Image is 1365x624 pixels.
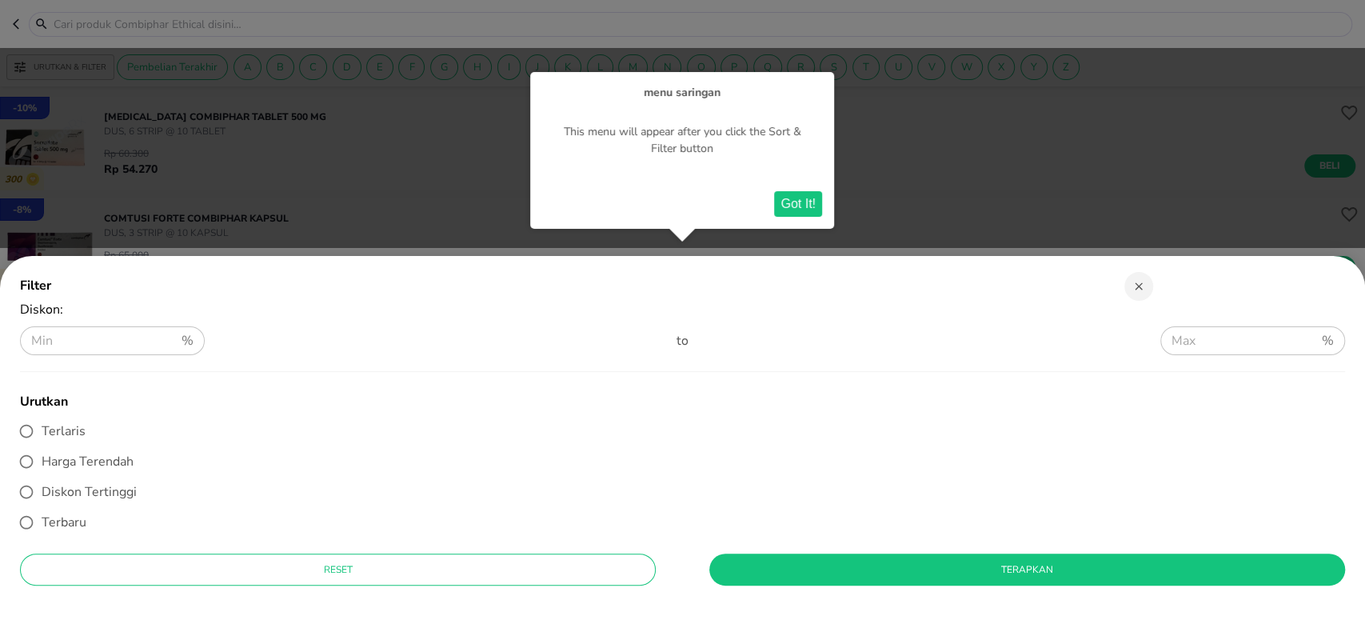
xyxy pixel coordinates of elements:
p: % [1322,331,1334,350]
p: % [182,331,194,350]
h6: Filter [20,272,1084,300]
div: Diskon : [20,301,1345,326]
span: Diskon Tertinggi [42,483,137,501]
h6: Urutkan [20,388,1305,416]
button: Got It! [774,191,822,217]
input: Min [20,318,175,363]
p: menu saringan [542,84,822,101]
span: Terbaru [42,514,86,531]
input: Max [1160,318,1315,363]
span: Terapkan [722,562,1332,578]
h4: [object Object] [542,84,822,101]
span: to [677,332,688,350]
span: Terlaris [42,422,86,440]
button: Terapkan [709,554,1345,586]
span: Harga Terendah [42,453,134,470]
button: Reset [20,554,656,586]
span: Reset [33,562,643,578]
p: This menu will appear after you click the Sort & Filter button [550,117,814,163]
